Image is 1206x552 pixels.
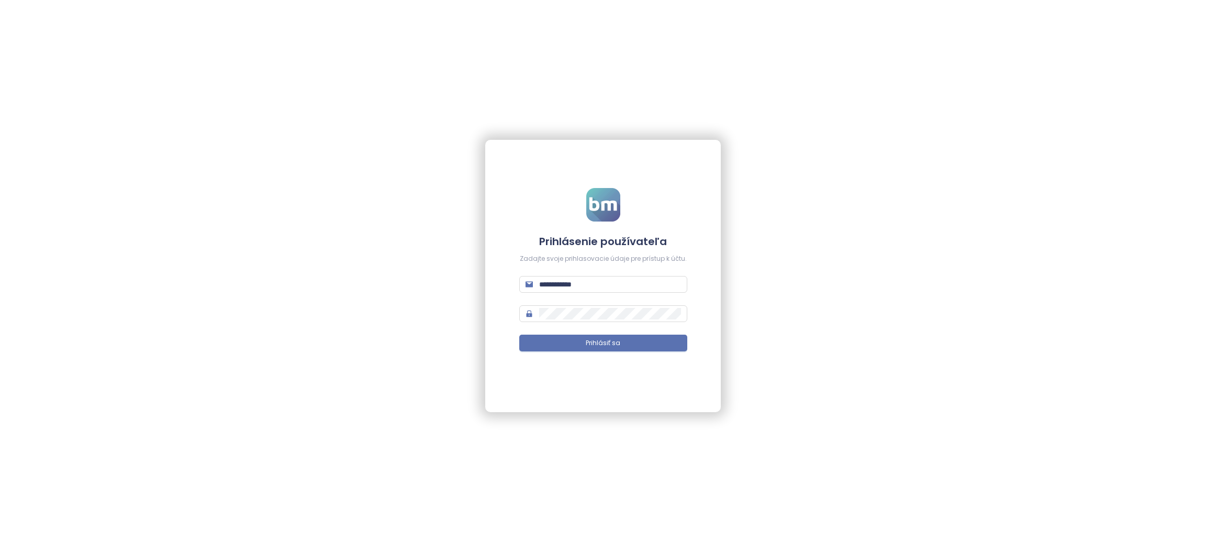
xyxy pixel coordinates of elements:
[519,234,687,249] h4: Prihlásenie používateľa
[586,338,620,348] span: Prihlásiť sa
[526,310,533,317] span: lock
[526,281,533,288] span: mail
[586,188,620,222] img: logo
[519,335,687,351] button: Prihlásiť sa
[519,254,687,264] div: Zadajte svoje prihlasovacie údaje pre prístup k účtu.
